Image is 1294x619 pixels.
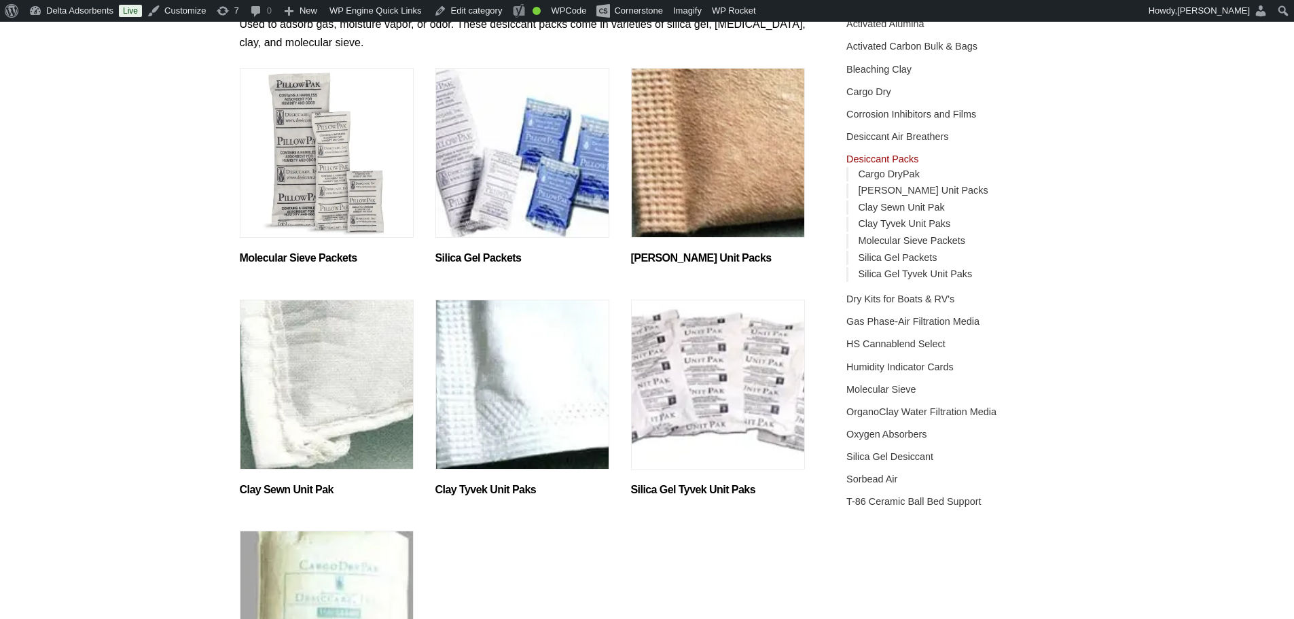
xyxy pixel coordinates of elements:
[846,451,933,462] a: Silica Gel Desiccant
[1177,5,1250,16] span: [PERSON_NAME]
[631,483,805,496] h2: Silica Gel Tyvek Unit Paks
[846,41,977,52] a: Activated Carbon Bulk & Bags
[858,252,937,263] a: Silica Gel Packets
[846,154,918,164] a: Desiccant Packs
[846,384,916,395] a: Molecular Sieve
[435,300,609,470] img: Clay Tyvek Unit Paks
[846,18,924,29] a: Activated Alumina
[846,294,954,304] a: Dry Kits for Boats & RV's
[846,496,981,507] a: T-86 Ceramic Ball Bed Support
[240,68,414,264] a: Visit product category Molecular Sieve Packets
[846,474,897,484] a: Sorbead Air
[846,86,891,97] a: Cargo Dry
[846,109,976,120] a: Corrosion Inhibitors and Films
[631,68,805,264] a: Visit product category Clay Kraft Unit Packs
[631,300,805,470] img: Silica Gel Tyvek Unit Paks
[846,361,954,372] a: Humidity Indicator Cards
[846,131,948,142] a: Desiccant Air Breathers
[631,300,805,496] a: Visit product category Silica Gel Tyvek Unit Paks
[240,251,414,264] h2: Molecular Sieve Packets
[435,483,609,496] h2: Clay Tyvek Unit Paks
[435,68,609,238] img: Silica Gel Packets
[858,268,972,279] a: Silica Gel Tyvek Unit Paks
[240,300,414,496] a: Visit product category Clay Sewn Unit Pak
[858,202,944,213] a: Clay Sewn Unit Pak
[240,15,806,52] p: Used to adsorb gas, moisture vapor, or odor. These desiccant packs come in varieties of silica ge...
[846,338,946,349] a: HS Cannablend Select
[435,251,609,264] h2: Silica Gel Packets
[858,169,919,179] a: Cargo DryPak
[846,406,996,417] a: OrganoClay Water Filtration Media
[858,185,988,196] a: [PERSON_NAME] Unit Packs
[240,483,414,496] h2: Clay Sewn Unit Pak
[119,5,142,17] a: Live
[846,64,912,75] a: Bleaching Clay
[858,218,950,229] a: Clay Tyvek Unit Paks
[631,251,805,264] h2: [PERSON_NAME] Unit Packs
[846,429,927,440] a: Oxygen Absorbers
[858,235,965,246] a: Molecular Sieve Packets
[846,316,980,327] a: Gas Phase-Air Filtration Media
[435,68,609,264] a: Visit product category Silica Gel Packets
[631,68,805,238] img: Clay Kraft Unit Packs
[240,300,414,470] img: Clay Sewn Unit Pak
[240,68,414,238] img: Molecular Sieve Packets
[533,7,541,15] div: Good
[435,300,609,496] a: Visit product category Clay Tyvek Unit Paks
